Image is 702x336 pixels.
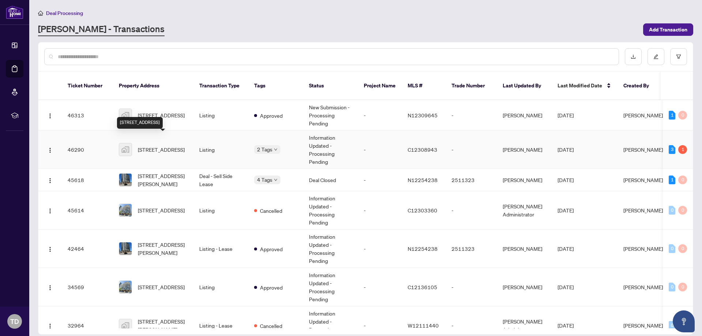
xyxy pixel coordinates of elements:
th: Ticket Number [62,72,113,100]
span: [PERSON_NAME] [623,177,663,183]
td: - [358,131,402,169]
span: down [274,148,278,151]
img: thumbnail-img [119,319,132,332]
span: [STREET_ADDRESS] [138,283,185,291]
img: thumbnail-img [119,174,132,186]
img: thumbnail-img [119,281,132,293]
button: Logo [44,204,56,216]
td: Listing [193,100,248,131]
td: Listing [193,191,248,230]
img: Logo [47,208,53,214]
span: [PERSON_NAME] [623,322,663,329]
th: MLS # [402,72,446,100]
div: 0 [669,321,675,330]
th: Last Modified Date [552,72,618,100]
button: Logo [44,320,56,331]
img: Logo [47,113,53,119]
span: N12309645 [408,112,438,118]
span: [DATE] [558,146,574,153]
td: - [358,268,402,306]
td: 2511323 [446,169,497,191]
td: [PERSON_NAME] [497,230,552,268]
div: 0 [669,206,675,215]
span: C12136105 [408,284,437,290]
div: 0 [678,283,687,291]
img: thumbnail-img [119,204,132,216]
th: Transaction Type [193,72,248,100]
img: thumbnail-img [119,109,132,121]
td: Information Updated - Processing Pending [303,268,358,306]
td: - [358,169,402,191]
th: Tags [248,72,303,100]
div: 0 [678,244,687,253]
img: Logo [47,323,53,329]
img: Logo [47,178,53,184]
td: - [446,191,497,230]
span: [DATE] [558,207,574,214]
div: 3 [669,145,675,154]
td: 46290 [62,131,113,169]
div: [STREET_ADDRESS] [117,117,163,129]
button: Logo [44,281,56,293]
td: Listing [193,268,248,306]
td: 42464 [62,230,113,268]
td: [PERSON_NAME] [497,100,552,131]
div: 0 [669,283,675,291]
td: Deal - Sell Side Lease [193,169,248,191]
div: 0 [678,111,687,120]
span: [PERSON_NAME] [623,112,663,118]
span: filter [676,54,681,59]
span: [STREET_ADDRESS][PERSON_NAME] [138,317,188,333]
span: [STREET_ADDRESS] [138,206,185,214]
button: Add Transaction [643,23,693,36]
td: Information Updated - Processing Pending [303,131,358,169]
span: Approved [260,112,283,120]
td: - [446,131,497,169]
span: [STREET_ADDRESS][PERSON_NAME] [138,172,188,188]
span: Cancelled [260,322,282,330]
span: download [631,54,636,59]
th: Trade Number [446,72,497,100]
th: Last Updated By [497,72,552,100]
span: [STREET_ADDRESS][PERSON_NAME] [138,241,188,257]
span: TD [10,316,19,326]
td: 34569 [62,268,113,306]
th: Project Name [358,72,402,100]
td: [PERSON_NAME] [497,268,552,306]
span: [DATE] [558,284,574,290]
img: Logo [47,246,53,252]
td: Listing - Lease [193,230,248,268]
th: Status [303,72,358,100]
th: Property Address [113,72,193,100]
button: edit [648,48,664,65]
td: - [358,100,402,131]
div: 0 [678,175,687,184]
td: Information Updated - Processing Pending [303,230,358,268]
span: home [38,11,43,16]
td: Deal Closed [303,169,358,191]
div: 0 [669,244,675,253]
button: Logo [44,109,56,121]
span: W12111440 [408,322,439,329]
div: 1 [669,111,675,120]
a: [PERSON_NAME] - Transactions [38,23,165,36]
span: [PERSON_NAME] [623,284,663,290]
button: filter [670,48,687,65]
span: [PERSON_NAME] [623,146,663,153]
span: C12303360 [408,207,437,214]
td: 45618 [62,169,113,191]
span: Last Modified Date [558,82,602,90]
div: 1 [678,145,687,154]
span: Approved [260,245,283,253]
span: Add Transaction [649,24,687,35]
span: [PERSON_NAME] [623,245,663,252]
span: [STREET_ADDRESS] [138,146,185,154]
td: - [446,268,497,306]
td: [PERSON_NAME] [497,131,552,169]
span: 2 Tags [257,145,272,154]
div: 1 [669,175,675,184]
span: 4 Tags [257,175,272,184]
td: - [358,191,402,230]
span: [PERSON_NAME] [623,207,663,214]
button: Logo [44,144,56,155]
